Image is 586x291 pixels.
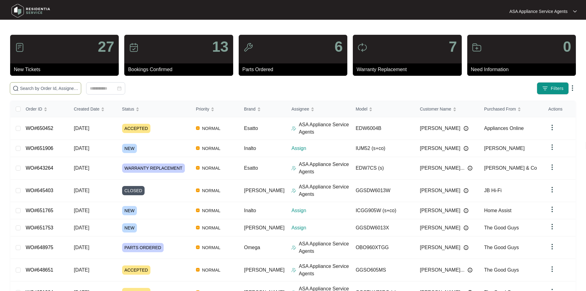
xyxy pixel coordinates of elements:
img: Vercel Logo [196,166,200,170]
span: Order ID [26,106,42,112]
span: NORMAL [200,145,223,152]
img: Vercel Logo [196,188,200,192]
span: Brand [244,106,255,112]
img: Assigner Icon [291,166,296,171]
td: EDW6004B [351,117,415,140]
img: dropdown arrow [548,164,556,171]
span: [PERSON_NAME] [244,225,285,230]
span: PARTS ORDERED [122,243,164,252]
span: Assignee [291,106,309,112]
img: dropdown arrow [548,206,556,213]
span: NORMAL [200,224,223,232]
button: filter iconFilters [537,82,569,95]
span: WARRANTY REPLACEMENT [122,164,185,173]
span: NORMAL [200,164,223,172]
td: GGSO605MS [351,259,415,281]
span: NEW [122,223,137,232]
img: icon [243,42,253,52]
th: Brand [239,101,286,117]
img: Info icon [464,146,468,151]
a: WO#645403 [26,188,53,193]
p: 13 [212,39,228,54]
a: WO#648651 [26,267,53,273]
span: The Good Guys [484,245,519,250]
img: dropdown arrow [573,10,577,13]
span: NORMAL [200,266,223,274]
img: Info icon [468,166,472,171]
img: Info icon [464,225,468,230]
p: ASA Appliance Service Agents [299,183,351,198]
span: [PERSON_NAME] [420,244,460,251]
img: dropdown arrow [548,265,556,273]
th: Model [351,101,415,117]
img: Info icon [464,188,468,193]
img: Assigner Icon [291,268,296,273]
img: dropdown arrow [548,243,556,250]
span: Inalto [244,208,256,213]
span: Status [122,106,134,112]
span: Omega [244,245,260,250]
span: [PERSON_NAME] [244,267,285,273]
span: [DATE] [74,245,89,250]
span: Appliances Online [484,126,524,131]
td: OBO960XTGG [351,236,415,259]
img: Info icon [464,208,468,213]
img: Vercel Logo [196,208,200,212]
img: Assigner Icon [291,188,296,193]
img: Assigner Icon [291,126,296,131]
img: dropdown arrow [548,124,556,131]
span: NEW [122,206,137,215]
span: [PERSON_NAME] & Co [484,165,537,171]
img: icon [357,42,367,52]
span: [DATE] [74,208,89,213]
img: Vercel Logo [196,245,200,249]
p: 0 [563,39,571,54]
img: filter icon [542,85,548,91]
span: CLOSED [122,186,145,195]
a: WO#648975 [26,245,53,250]
p: Assign [291,207,351,214]
p: Parts Ordered [242,66,347,73]
span: Home Assist [484,208,512,213]
p: ASA Appliance Service Agents [299,161,351,176]
span: [PERSON_NAME] [420,207,460,214]
th: Customer Name [415,101,479,117]
span: [PERSON_NAME] [420,125,460,132]
th: Order ID [21,101,69,117]
img: Info icon [464,245,468,250]
a: WO#651906 [26,146,53,151]
th: Created Date [69,101,117,117]
img: Info icon [468,268,472,273]
p: Need Information [471,66,576,73]
span: Esatto [244,126,258,131]
p: Assign [291,145,351,152]
span: [PERSON_NAME]... [420,164,464,172]
span: Customer Name [420,106,451,112]
td: IUM52 (s+co) [351,140,415,157]
span: Created Date [74,106,99,112]
span: [DATE] [74,126,89,131]
td: GGSDW6013X [351,219,415,236]
th: Status [117,101,191,117]
span: [DATE] [74,165,89,171]
p: 6 [334,39,343,54]
img: Vercel Logo [196,226,200,229]
span: ACCEPTED [122,265,150,275]
span: [PERSON_NAME] [484,146,525,151]
span: Purchased From [484,106,516,112]
span: [DATE] [74,188,89,193]
td: EDW7CS (s) [351,157,415,180]
p: ASA Appliance Service Agents [299,121,351,136]
img: Vercel Logo [196,268,200,272]
span: JB Hi-Fi [484,188,502,193]
span: [DATE] [74,267,89,273]
img: dropdown arrow [548,143,556,151]
p: New Tickets [14,66,119,73]
img: dropdown arrow [548,186,556,193]
input: Search by Order Id, Assignee Name, Customer Name, Brand and Model [20,85,78,92]
span: [PERSON_NAME]... [420,266,464,274]
img: dropdown arrow [569,84,576,92]
img: Assigner Icon [291,245,296,250]
span: [DATE] [74,146,89,151]
p: Assign [291,224,351,232]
